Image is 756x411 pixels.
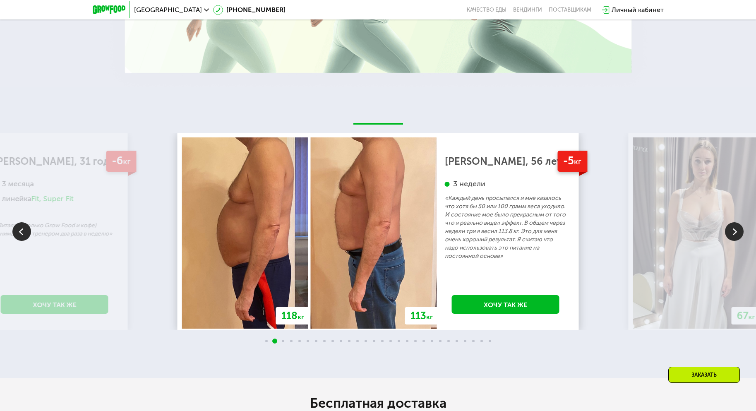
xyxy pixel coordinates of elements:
div: 118 [276,307,310,324]
a: Качество еды [467,7,506,13]
p: «Каждый день просыпался и мне казалось что хотя бы 50 или 100 грамм веса уходило. И состояние мое... [445,194,566,260]
div: -6 [106,151,136,172]
img: Slide right [725,222,744,241]
span: [GEOGRAPHIC_DATA] [134,7,202,13]
img: Slide left [12,222,31,241]
span: кг [574,157,581,166]
a: Хочу так же [1,295,108,314]
span: кг [426,313,433,321]
span: кг [123,157,130,166]
div: -5 [557,151,587,172]
span: кг [298,313,304,321]
span: кг [749,313,755,321]
div: Fit, Super Fit [31,194,74,204]
a: [PHONE_NUMBER] [213,5,286,15]
div: 3 недели [445,179,566,189]
div: 113 [405,307,438,324]
div: Заказать [668,367,740,383]
a: Хочу так же [452,295,559,314]
div: поставщикам [549,7,591,13]
div: [PERSON_NAME], 56 лет [445,157,566,166]
a: Вендинги [513,7,542,13]
div: Личный кабинет [612,5,664,15]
